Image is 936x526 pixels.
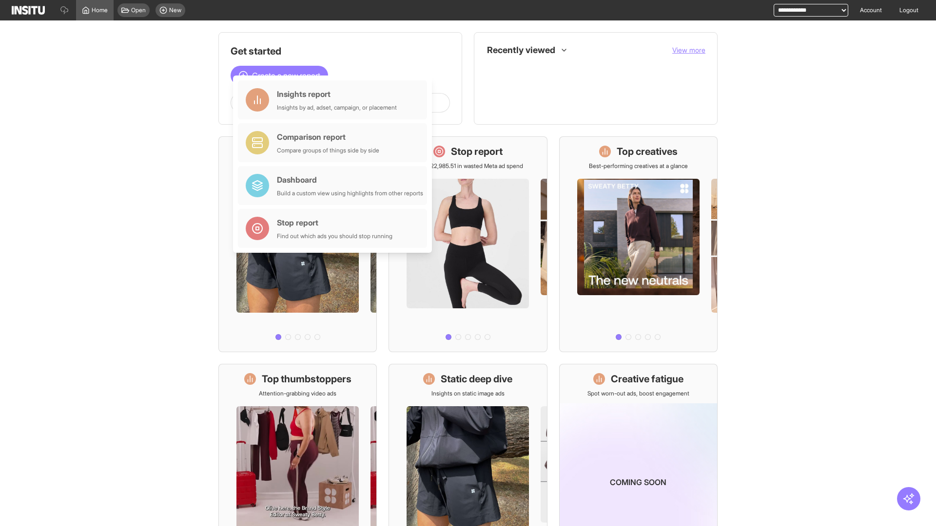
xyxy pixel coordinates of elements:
[431,390,505,397] p: Insights on static image ads
[252,70,320,81] span: Create a new report
[218,136,377,352] a: What's live nowSee all active ads instantly
[589,162,688,170] p: Best-performing creatives at a glance
[277,232,392,240] div: Find out which ads you should stop running
[277,189,423,197] div: Build a custom view using highlights from other reports
[277,131,379,143] div: Comparison report
[277,88,397,100] div: Insights report
[259,390,336,397] p: Attention-grabbing video ads
[231,44,450,58] h1: Get started
[92,6,108,14] span: Home
[389,136,547,352] a: Stop reportSave £22,985.51 in wasted Meta ad spend
[262,372,351,386] h1: Top thumbstoppers
[672,46,705,54] span: View more
[441,372,512,386] h1: Static deep dive
[277,217,392,228] div: Stop report
[672,45,705,55] button: View more
[12,6,45,15] img: Logo
[231,66,328,85] button: Create a new report
[413,162,523,170] p: Save £22,985.51 in wasted Meta ad spend
[131,6,146,14] span: Open
[559,136,718,352] a: Top creativesBest-performing creatives at a glance
[451,145,503,158] h1: Stop report
[277,147,379,154] div: Compare groups of things side by side
[277,104,397,112] div: Insights by ad, adset, campaign, or placement
[277,174,423,186] div: Dashboard
[169,6,181,14] span: New
[617,145,678,158] h1: Top creatives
